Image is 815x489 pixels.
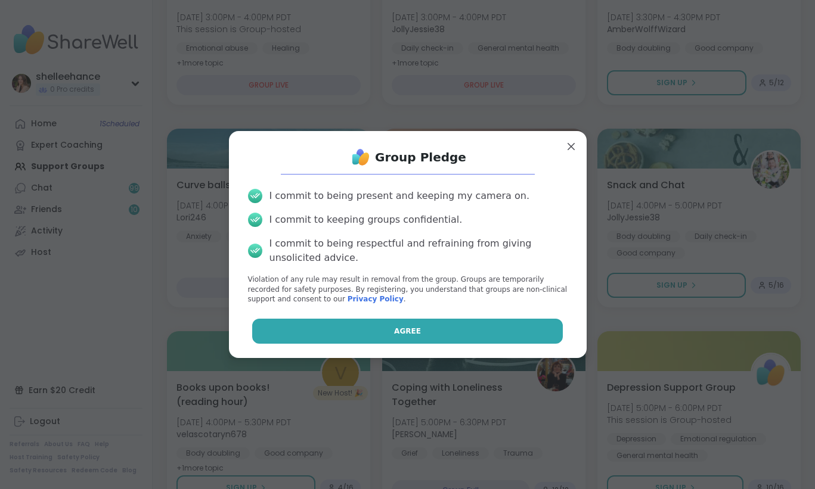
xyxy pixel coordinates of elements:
[349,145,373,169] img: ShareWell Logo
[269,236,568,265] div: I commit to being respectful and refraining from giving unsolicited advice.
[248,275,568,304] p: Violation of any rule may result in removal from the group. Groups are temporarily recorded for s...
[269,189,529,203] div: I commit to being present and keeping my camera on.
[252,319,563,344] button: Agree
[269,213,463,227] div: I commit to keeping groups confidential.
[348,295,404,303] a: Privacy Policy
[394,326,421,337] span: Agree
[375,149,466,166] h1: Group Pledge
